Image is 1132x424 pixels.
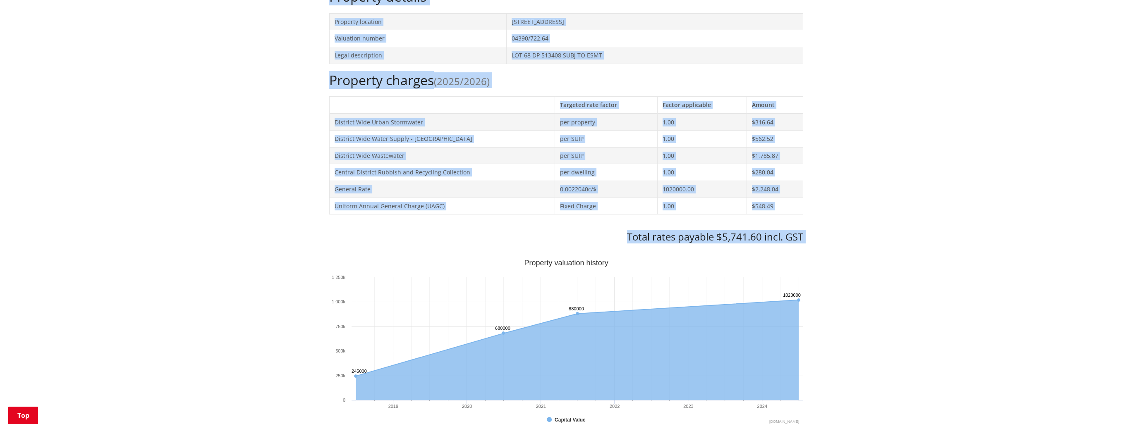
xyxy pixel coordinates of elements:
[507,47,803,64] td: LOT 68 DP 513408 SUBJ TO ESMT
[747,114,803,131] td: $316.64
[769,419,799,424] text: Chart credits: Highcharts.com
[354,374,357,378] path: Saturday, Jun 30, 12:00, 245,000. Capital Value.
[783,293,801,298] text: 1020000
[329,231,803,243] h3: Total rates payable $5,741.60 incl. GST
[657,147,747,164] td: 1.00
[569,306,584,311] text: 880000
[329,147,555,164] td: District Wide Wastewater
[657,164,747,181] td: 1.00
[747,164,803,181] td: $280.04
[507,13,803,30] td: [STREET_ADDRESS]
[555,181,657,198] td: 0.0022040c/$
[329,164,555,181] td: Central District Rubbish and Recycling Collection
[388,404,398,409] text: 2019
[555,198,657,214] td: Fixed Charge
[502,331,505,335] path: Tuesday, Jun 30, 12:00, 680,000. Capital Value.
[329,47,507,64] td: Legal description
[1094,389,1124,419] iframe: Messenger Launcher
[329,13,507,30] td: Property location
[335,373,345,378] text: 250k
[555,147,657,164] td: per SUIP
[555,96,657,113] th: Targeted rate factor
[342,398,345,403] text: 0
[331,299,345,304] text: 1 000k
[329,114,555,131] td: District Wide Urban Stormwater
[657,96,747,113] th: Factor applicable
[335,348,345,353] text: 500k
[657,131,747,148] td: 1.00
[434,74,490,88] span: (2025/2026)
[495,326,510,331] text: 680000
[555,164,657,181] td: per dwelling
[329,181,555,198] td: General Rate
[747,147,803,164] td: $1,785.87
[329,30,507,47] td: Valuation number
[329,131,555,148] td: District Wide Water Supply - [GEOGRAPHIC_DATA]
[329,198,555,214] td: Uniform Annual General Charge (UAGC)
[462,404,471,409] text: 2020
[747,131,803,148] td: $562.52
[329,72,803,88] h2: Property charges
[757,404,767,409] text: 2024
[797,298,800,302] path: Sunday, Jun 30, 12:00, 1,020,000. Capital Value.
[657,181,747,198] td: 1020000.00
[547,416,586,424] button: Show Capital Value
[352,369,367,374] text: 245000
[331,275,345,280] text: 1 250k
[657,114,747,131] td: 1.00
[536,404,546,409] text: 2021
[609,404,619,409] text: 2022
[747,198,803,214] td: $548.49
[335,324,345,329] text: 750k
[575,312,579,315] path: Wednesday, Jun 30, 12:00, 880,000. Capital Value.
[747,181,803,198] td: $2,248.04
[8,407,38,424] a: Top
[747,96,803,113] th: Amount
[657,198,747,214] td: 1.00
[555,114,657,131] td: per property
[683,404,693,409] text: 2023
[507,30,803,47] td: 04390/722.64
[524,259,608,267] text: Property valuation history
[555,131,657,148] td: per SUIP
